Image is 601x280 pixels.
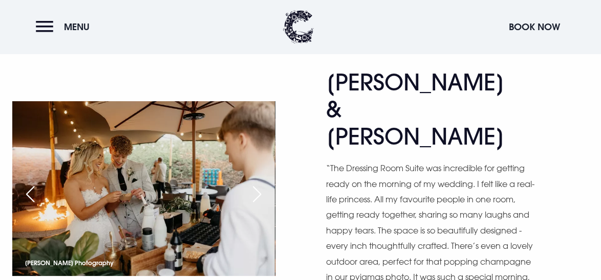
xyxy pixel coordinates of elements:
img: Clandeboye Lodge [283,10,314,43]
button: Book Now [504,16,565,38]
div: Previous slide [17,183,43,205]
h2: [PERSON_NAME] & [PERSON_NAME] [326,69,526,150]
p: [PERSON_NAME] Photography [25,257,114,269]
span: Menu [64,21,90,33]
div: Next slide [244,183,270,205]
button: Menu [36,16,95,38]
img: Natasha-Jamie-Wedding-Story-5.jpg [12,101,275,276]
